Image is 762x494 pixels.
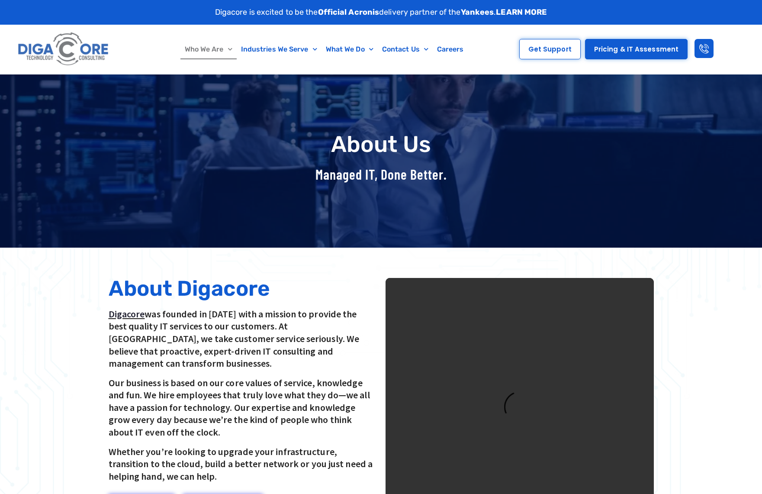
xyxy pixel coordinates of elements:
[496,7,547,17] a: LEARN MORE
[461,7,494,17] strong: Yankees
[585,39,688,59] a: Pricing & IT Assessment
[109,278,377,299] h2: About Digacore
[109,446,377,483] p: Whether you’re looking to upgrade your infrastructure, transition to the cloud, build a better ne...
[519,39,581,59] a: Get Support
[378,39,433,59] a: Contact Us
[151,39,498,59] nav: Menu
[215,6,547,18] p: Digacore is excited to be the delivery partner of the .
[109,308,145,320] a: Digacore
[528,46,572,52] span: Get Support
[594,46,678,52] span: Pricing & IT Assessment
[16,29,112,70] img: Digacore logo 1
[237,39,322,59] a: Industries We Serve
[104,132,658,157] h1: About Us
[318,7,379,17] strong: Official Acronis
[180,39,237,59] a: Who We Are
[433,39,468,59] a: Careers
[109,377,377,439] p: Our business is based on our core values of service, knowledge and fun. We hire employees that tr...
[322,39,378,59] a: What We Do
[109,308,377,370] p: was founded in [DATE] with a mission to provide the best quality IT services to our customers. At...
[315,166,447,182] span: Managed IT, Done Better.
